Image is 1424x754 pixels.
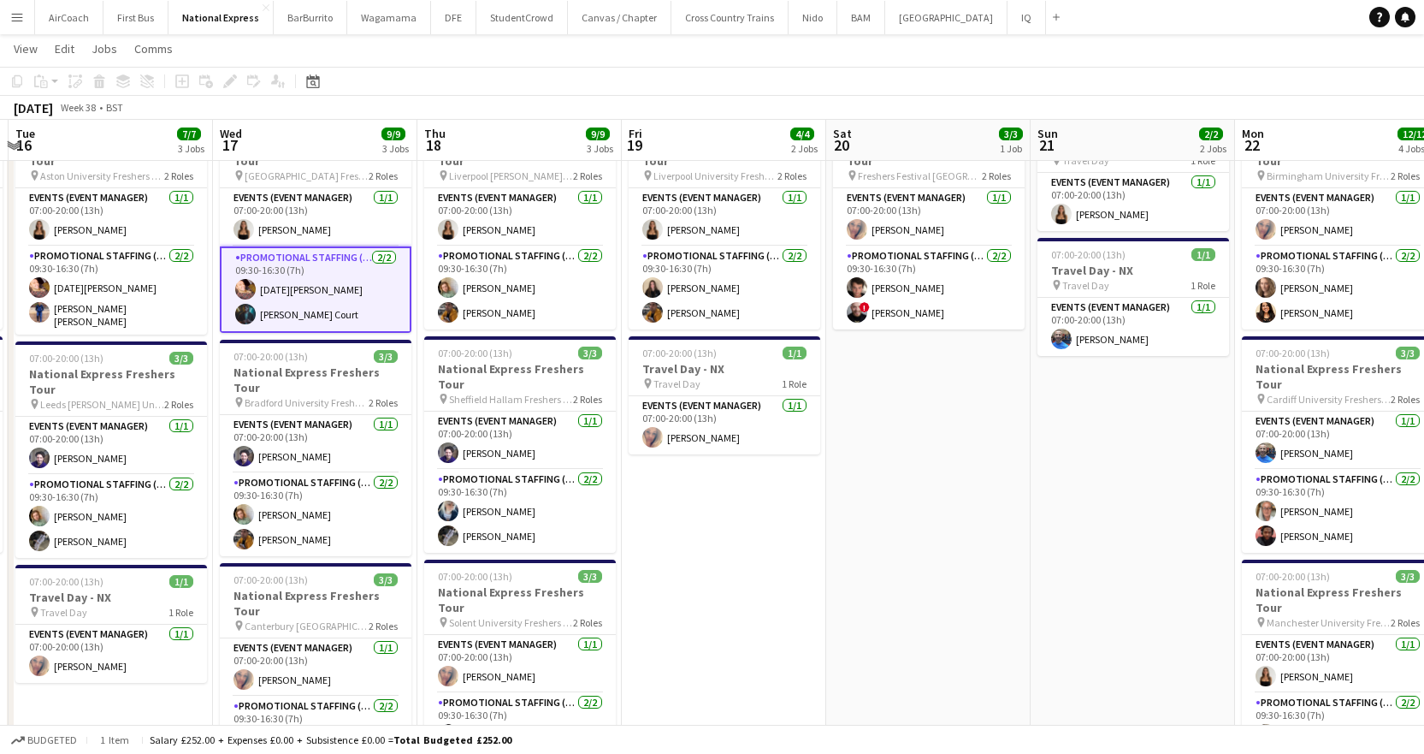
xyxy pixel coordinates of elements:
[103,1,168,34] button: First Bus
[14,99,53,116] div: [DATE]
[150,733,511,746] div: Salary £252.00 + Expenses £0.00 + Subsistence £0.00 =
[431,1,476,34] button: DFE
[885,1,1007,34] button: [GEOGRAPHIC_DATA]
[7,38,44,60] a: View
[347,1,431,34] button: Wagamama
[94,733,135,746] span: 1 item
[56,101,99,114] span: Week 38
[789,1,837,34] button: Nido
[14,41,38,56] span: View
[393,733,511,746] span: Total Budgeted £252.00
[85,38,124,60] a: Jobs
[127,38,180,60] a: Comms
[168,1,274,34] button: National Express
[837,1,885,34] button: BAM
[134,41,173,56] span: Comms
[568,1,671,34] button: Canvas / Chapter
[476,1,568,34] button: StudentCrowd
[671,1,789,34] button: Cross Country Trains
[1007,1,1046,34] button: IQ
[48,38,81,60] a: Edit
[92,41,117,56] span: Jobs
[27,734,77,746] span: Budgeted
[106,101,123,114] div: BST
[274,1,347,34] button: BarBurrito
[9,731,80,750] button: Budgeted
[55,41,74,56] span: Edit
[35,1,103,34] button: AirCoach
